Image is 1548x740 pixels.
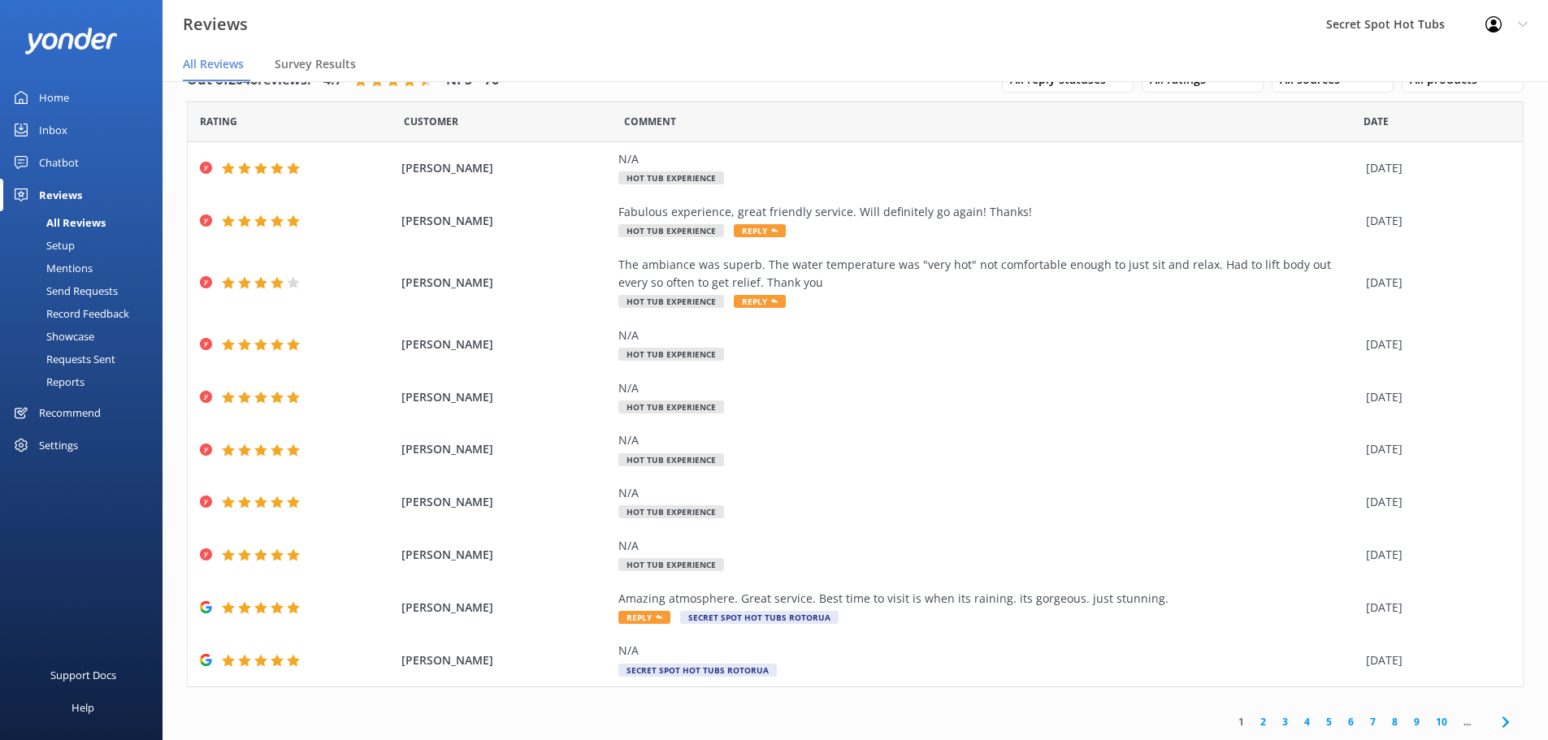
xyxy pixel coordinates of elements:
a: Requests Sent [10,348,163,370]
span: [PERSON_NAME] [401,212,611,230]
span: Hot Tub Experience [618,295,724,308]
div: [DATE] [1366,440,1502,458]
span: [PERSON_NAME] [401,651,611,669]
span: Reply [734,224,786,237]
div: N/A [618,537,1358,555]
span: [PERSON_NAME] [401,493,611,511]
div: Mentions [10,257,93,279]
span: Survey Results [275,56,356,72]
span: Secret Spot Hot Tubs Rotorua [618,664,777,677]
a: 3 [1274,714,1296,729]
div: N/A [618,327,1358,344]
span: Hot Tub Experience [618,400,724,413]
a: 2 [1252,714,1274,729]
a: Record Feedback [10,302,163,325]
div: [DATE] [1366,212,1502,230]
div: N/A [618,431,1358,449]
div: Reviews [39,179,82,211]
div: All Reviews [10,211,106,234]
div: Support Docs [50,659,116,691]
span: Reply [734,295,786,308]
div: Amazing atmosphere. Great service. Best time to visit is when its raining. its gorgeous. just stu... [618,590,1358,608]
div: N/A [618,484,1358,502]
div: Inbox [39,114,67,146]
span: Hot Tub Experience [618,348,724,361]
div: [DATE] [1366,651,1502,669]
div: Record Feedback [10,302,129,325]
a: Send Requests [10,279,163,302]
span: All Reviews [183,56,244,72]
a: 9 [1406,714,1428,729]
span: [PERSON_NAME] [401,599,611,617]
span: [PERSON_NAME] [401,335,611,353]
span: Reply [618,611,670,624]
div: [DATE] [1366,274,1502,292]
div: Showcase [10,325,94,348]
div: Help [72,691,94,724]
a: Reports [10,370,163,393]
span: [PERSON_NAME] [401,388,611,406]
div: Setup [10,234,75,257]
a: Setup [10,234,163,257]
span: Question [624,114,676,129]
div: Settings [39,429,78,461]
span: Hot Tub Experience [618,171,724,184]
a: 5 [1318,714,1340,729]
a: Showcase [10,325,163,348]
span: Hot Tub Experience [618,453,724,466]
div: N/A [618,642,1358,660]
div: [DATE] [1366,493,1502,511]
div: Send Requests [10,279,118,302]
span: [PERSON_NAME] [401,274,611,292]
a: 1 [1230,714,1252,729]
span: Date [200,114,237,129]
a: All Reviews [10,211,163,234]
a: 4 [1296,714,1318,729]
div: Requests Sent [10,348,115,370]
div: [DATE] [1366,599,1502,617]
span: Secret Spot Hot Tubs Rotorua [680,611,839,624]
a: Mentions [10,257,163,279]
div: N/A [618,379,1358,397]
a: 6 [1340,714,1362,729]
span: Date [404,114,458,129]
div: Reports [10,370,85,393]
span: Date [1364,114,1389,129]
img: yonder-white-logo.png [24,28,118,54]
div: [DATE] [1366,335,1502,353]
span: [PERSON_NAME] [401,546,611,564]
span: [PERSON_NAME] [401,159,611,177]
div: Home [39,81,69,114]
span: ... [1455,714,1479,729]
div: Recommend [39,396,101,429]
div: The ambiance was superb. The water temperature was "very hot" not comfortable enough to just sit ... [618,256,1358,292]
div: Chatbot [39,146,79,179]
a: 8 [1384,714,1406,729]
span: Hot Tub Experience [618,558,724,571]
a: 7 [1362,714,1384,729]
span: [PERSON_NAME] [401,440,611,458]
div: [DATE] [1366,546,1502,564]
a: 10 [1428,714,1455,729]
div: [DATE] [1366,388,1502,406]
span: Hot Tub Experience [618,224,724,237]
div: [DATE] [1366,159,1502,177]
div: Fabulous experience, great friendly service. Will definitely go again! Thanks! [618,203,1358,221]
h3: Reviews [183,11,248,37]
div: N/A [618,150,1358,168]
span: Hot Tub Experience [618,505,724,518]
